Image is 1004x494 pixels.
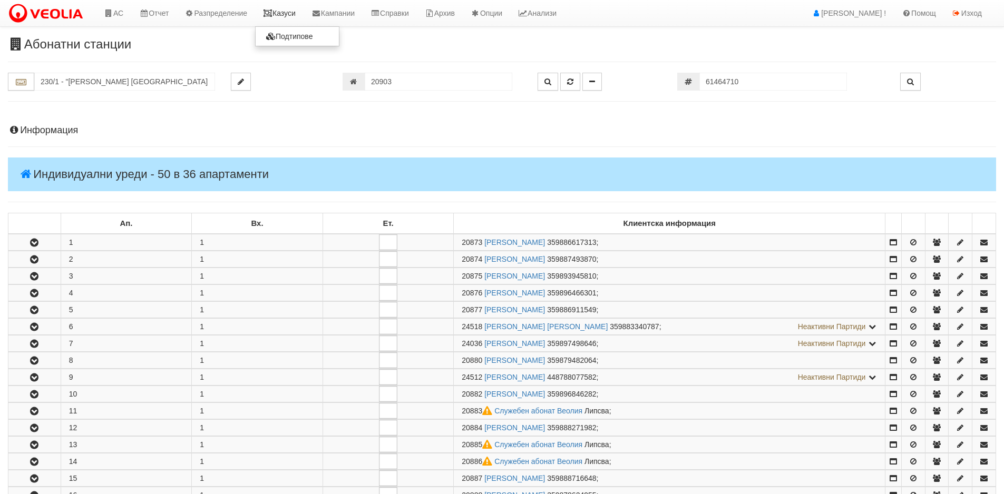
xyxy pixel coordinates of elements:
td: 4 [61,285,192,301]
td: 1 [192,319,323,335]
span: 359883340787 [610,322,659,331]
a: [PERSON_NAME] [484,289,545,297]
td: Клиентска информация: No sort applied, sorting is disabled [454,213,885,234]
span: Партида № [462,440,494,449]
span: Партида № [462,339,482,348]
a: [PERSON_NAME] [484,423,545,432]
td: 1 [192,403,323,419]
td: 1 [192,386,323,402]
td: ; [454,453,885,470]
td: 1 [192,470,323,487]
input: Сериен номер [699,73,847,91]
td: ; [454,403,885,419]
td: 11 [61,403,192,419]
span: Партида № [462,289,482,297]
td: 9 [61,369,192,386]
td: 1 [192,369,323,386]
td: 12 [61,420,192,436]
td: 10 [61,386,192,402]
span: Партида № [462,356,482,364]
td: 1 [61,234,192,251]
td: ; [454,335,885,352]
span: Партида № [462,373,482,381]
td: 1 [192,335,323,352]
span: 359896846282 [547,390,596,398]
h3: Абонатни станции [8,37,996,51]
td: 6 [61,319,192,335]
td: : No sort applied, sorting is disabled [885,213,902,234]
td: : No sort applied, sorting is disabled [8,213,61,234]
span: Партида № [462,390,482,398]
input: Партида № [365,73,512,91]
a: [PERSON_NAME] [PERSON_NAME] [484,322,608,331]
span: Партида № [462,238,482,246]
td: Ет.: No sort applied, sorting is disabled [323,213,454,234]
span: 359886911549 [547,305,596,314]
a: [PERSON_NAME] [484,339,545,348]
td: Вх.: No sort applied, sorting is disabled [192,213,323,234]
b: Ап. [120,219,133,228]
span: Партида № [462,322,482,331]
td: 1 [192,251,323,268]
td: 8 [61,352,192,369]
span: Липсва [584,440,609,449]
img: VeoliaLogo.png [8,3,88,25]
td: ; [454,470,885,487]
span: 359888271982 [547,423,596,432]
td: 1 [192,420,323,436]
a: [PERSON_NAME] [484,305,545,314]
a: [PERSON_NAME] [484,272,545,280]
td: 1 [192,453,323,470]
span: Партида № [462,457,494,466]
span: 359897498646 [547,339,596,348]
td: ; [454,285,885,301]
span: Неактивни Партиди [798,339,866,348]
td: ; [454,251,885,268]
span: Липсва [584,407,609,415]
td: ; [454,352,885,369]
span: Партида № [462,272,482,280]
a: [PERSON_NAME] [484,238,545,246]
td: 3 [61,268,192,284]
span: Неактивни Партиди [798,322,866,331]
td: ; [454,369,885,386]
h4: Информация [8,125,996,136]
span: Партида № [462,474,482,482]
td: ; [454,268,885,284]
a: Служебен абонат Веолия [494,457,582,466]
td: 1 [192,285,323,301]
span: 359887493870 [547,255,596,263]
td: : No sort applied, sorting is disabled [901,213,925,234]
td: 1 [192,268,323,284]
span: Партида № [462,423,482,432]
a: [PERSON_NAME] [484,255,545,263]
td: 1 [192,234,323,251]
span: 359893945810 [547,272,596,280]
span: Партида № [462,407,494,415]
h4: Индивидуални уреди - 50 в 36 апартаменти [8,157,996,191]
td: : No sort applied, sorting is disabled [949,213,972,234]
b: Ет. [383,219,394,228]
span: 359879482064 [547,356,596,364]
td: 1 [192,352,323,369]
td: ; [454,386,885,402]
td: 1 [192,437,323,453]
span: 448788077582 [547,373,596,381]
a: [PERSON_NAME] [484,474,545,482]
td: : No sort applied, sorting is disabled [972,213,996,234]
span: Партида № [462,255,482,263]
td: ; [454,319,885,335]
span: Неактивни Партиди [798,373,866,381]
td: 2 [61,251,192,268]
span: Партида № [462,305,482,314]
a: [PERSON_NAME] [484,373,545,381]
td: 7 [61,335,192,352]
span: 359886617313 [547,238,596,246]
a: Подтипове [256,29,339,43]
a: [PERSON_NAME] [484,356,545,364]
a: Служебен абонат Веолия [494,440,582,449]
td: ; [454,302,885,318]
a: Служебен абонат Веолия [494,407,582,415]
input: Абонатна станция [34,73,215,91]
td: ; [454,420,885,436]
